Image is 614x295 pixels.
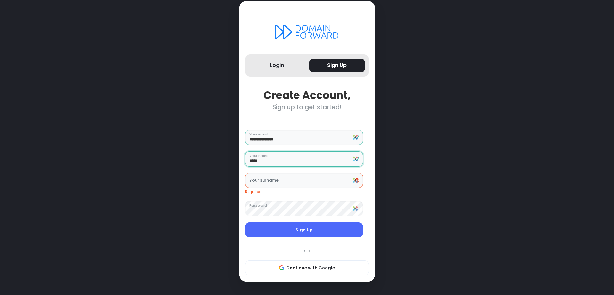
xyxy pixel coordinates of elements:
[353,156,358,161] img: Sticky Password
[242,248,372,254] div: OR
[353,206,358,211] img: Sticky Password
[353,178,358,183] img: Sticky Password
[309,59,365,72] button: Sign Up
[245,222,363,238] button: Sign Up
[245,89,369,102] div: Create Account,
[245,189,363,194] div: Required
[245,103,369,111] div: Sign up to get started!
[245,260,369,276] button: Continue with Google
[249,59,305,72] button: Login
[353,135,358,140] img: Sticky Password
